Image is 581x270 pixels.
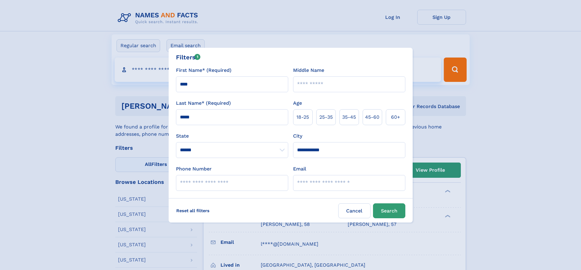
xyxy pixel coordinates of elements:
label: First Name* (Required) [176,67,231,74]
label: Middle Name [293,67,324,74]
label: Age [293,100,302,107]
span: 25‑35 [319,114,333,121]
label: Reset all filters [172,203,213,218]
label: Cancel [338,203,371,218]
span: 35‑45 [342,114,356,121]
label: Last Name* (Required) [176,100,231,107]
label: Phone Number [176,165,212,173]
label: State [176,132,288,140]
span: 45‑60 [365,114,379,121]
label: City [293,132,302,140]
div: Filters [176,53,201,62]
button: Search [373,203,405,218]
span: 18‑25 [296,114,309,121]
label: Email [293,165,306,173]
span: 60+ [391,114,400,121]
